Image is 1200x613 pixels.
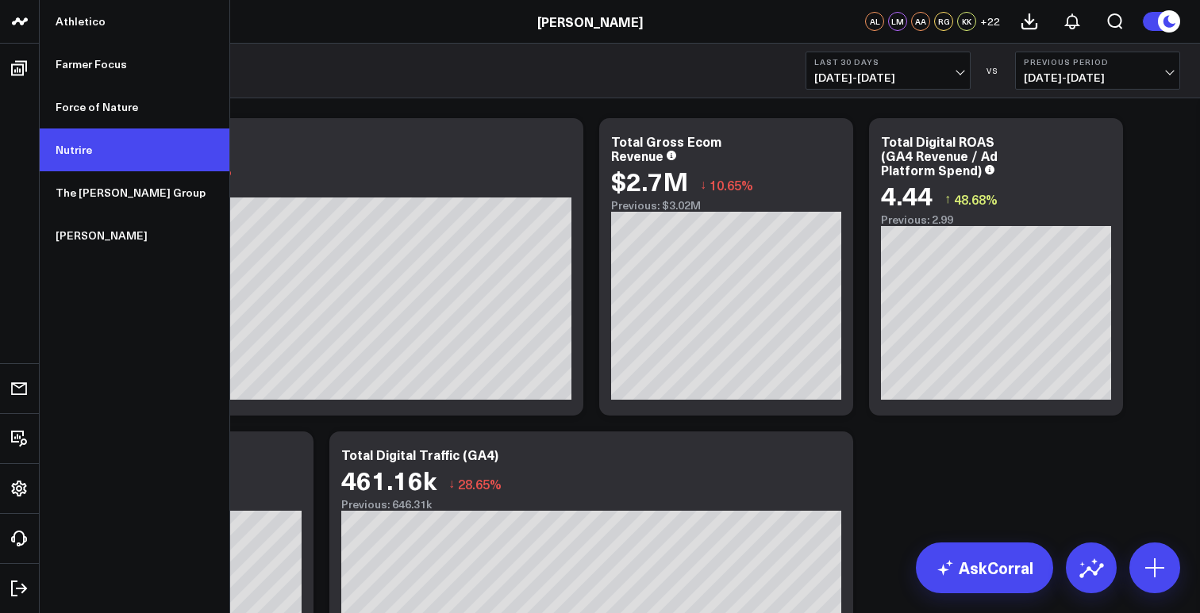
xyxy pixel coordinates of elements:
[1024,71,1171,84] span: [DATE] - [DATE]
[458,475,502,492] span: 28.65%
[934,12,953,31] div: RG
[916,542,1053,593] a: AskCorral
[611,167,688,195] div: $2.7M
[957,12,976,31] div: KK
[944,189,951,209] span: ↑
[40,43,229,86] a: Farmer Focus
[1015,52,1180,90] button: Previous Period[DATE]-[DATE]
[954,190,998,208] span: 48.68%
[881,132,998,178] div: Total Digital ROAS (GA4 Revenue / Ad Platform Spend)
[537,13,643,30] a: [PERSON_NAME]
[40,171,229,214] a: The [PERSON_NAME] Group
[881,213,1111,226] div: Previous: 2.99
[341,446,498,463] div: Total Digital Traffic (GA4)
[911,12,930,31] div: AA
[814,57,962,67] b: Last 30 Days
[40,86,229,128] a: Force of Nature
[341,498,841,511] div: Previous: 646.31k
[710,176,753,193] span: 10.65%
[814,71,962,84] span: [DATE] - [DATE]
[888,12,907,31] div: LM
[980,16,1000,27] span: + 22
[980,12,1000,31] button: +22
[40,214,229,257] a: [PERSON_NAME]
[448,473,455,494] span: ↓
[979,66,1007,75] div: VS
[611,199,841,212] div: Previous: $3.02M
[71,185,571,197] div: Previous: $846.7k
[40,128,229,171] a: Nutrire
[611,132,721,164] div: Total Gross Ecom Revenue
[806,52,971,90] button: Last 30 Days[DATE]-[DATE]
[341,465,437,494] div: 461.16k
[865,12,884,31] div: AL
[700,174,706,195] span: ↓
[1024,57,1171,67] b: Previous Period
[881,181,933,209] div: 4.44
